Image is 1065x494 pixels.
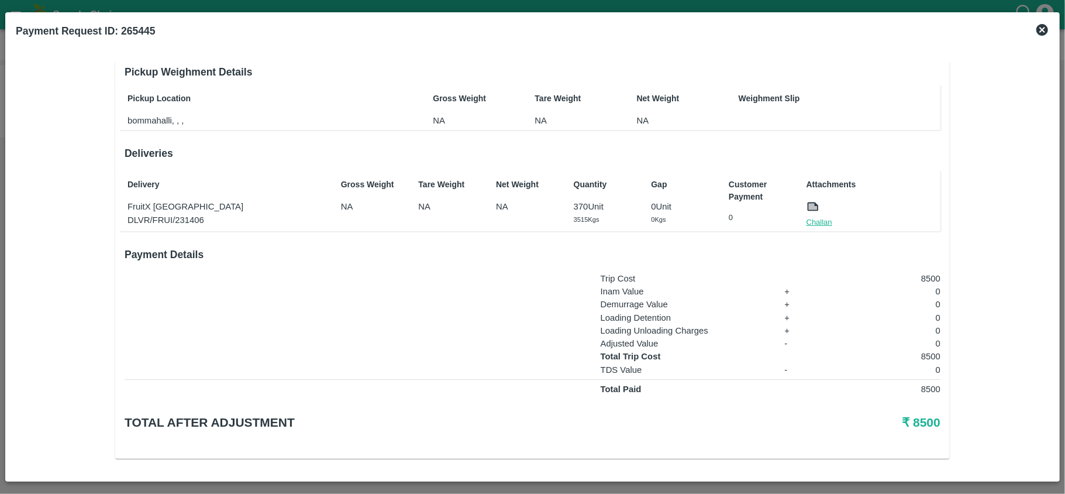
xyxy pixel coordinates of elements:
h6: Deliveries [125,145,940,162]
p: 8500 [827,272,940,285]
p: TDS Value [601,363,771,376]
p: + [785,298,813,311]
h6: Pickup Weighment Details [125,64,940,80]
p: Tare Weight [418,179,481,191]
p: Customer Payment [729,179,792,203]
p: 0 [827,285,940,298]
p: 0 [729,212,792,224]
strong: Total Trip Cost [601,352,661,361]
h5: ₹ 8500 [668,414,940,431]
p: - [785,337,813,350]
p: Demurrage Value [601,298,771,311]
p: NA [433,114,496,127]
p: NA [496,200,559,213]
h6: Payment Details [125,246,940,263]
p: Delivery [127,179,326,191]
span: 3515 Kgs [574,216,599,223]
p: DLVR/FRUI/231406 [127,214,326,227]
p: Pickup Location [127,92,394,105]
p: FruitX [GEOGRAPHIC_DATA] [127,200,326,213]
p: Gross Weight [433,92,496,105]
p: Gross Weight [341,179,404,191]
p: bommahalli, , , [127,114,394,127]
p: + [785,285,813,298]
p: Quantity [574,179,637,191]
a: Challan [806,217,832,228]
p: + [785,311,813,324]
p: Net Weight [496,179,559,191]
p: Inam Value [601,285,771,298]
p: 0 [827,363,940,376]
p: Tare Weight [535,92,598,105]
p: 370 Unit [574,200,637,213]
p: Loading Unloading Charges [601,324,771,337]
p: 0 [827,311,940,324]
p: 0 [827,324,940,337]
p: Adjusted Value [601,337,771,350]
b: Payment Request ID: 265445 [16,25,155,37]
p: NA [637,114,700,127]
span: 0 Kgs [651,216,666,223]
p: Weighment Slip [739,92,938,105]
p: Trip Cost [601,272,771,285]
p: NA [418,200,481,213]
p: 0 [827,298,940,311]
p: NA [341,200,404,213]
p: Attachments [806,179,938,191]
p: 8500 [827,350,940,363]
p: - [785,363,813,376]
p: + [785,324,813,337]
p: 0 [827,337,940,350]
p: Net Weight [637,92,700,105]
p: 8500 [827,383,940,396]
p: NA [535,114,598,127]
h5: Total after adjustment [125,414,668,431]
p: Gap [651,179,714,191]
p: 0 Unit [651,200,714,213]
strong: Total Paid [601,385,642,394]
p: Loading Detention [601,311,771,324]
